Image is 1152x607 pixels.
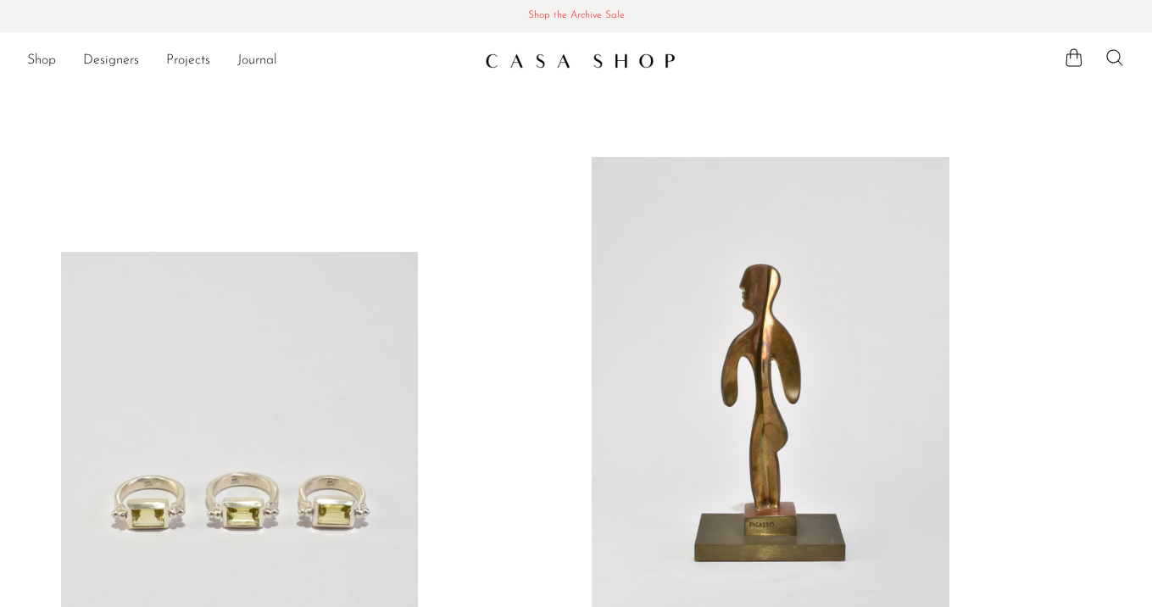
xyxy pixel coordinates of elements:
ul: NEW HEADER MENU [27,47,471,75]
a: Journal [237,50,277,72]
a: Projects [166,50,210,72]
span: Shop the Archive Sale [14,7,1138,25]
a: Shop [27,50,56,72]
a: Designers [83,50,139,72]
nav: Desktop navigation [27,47,471,75]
